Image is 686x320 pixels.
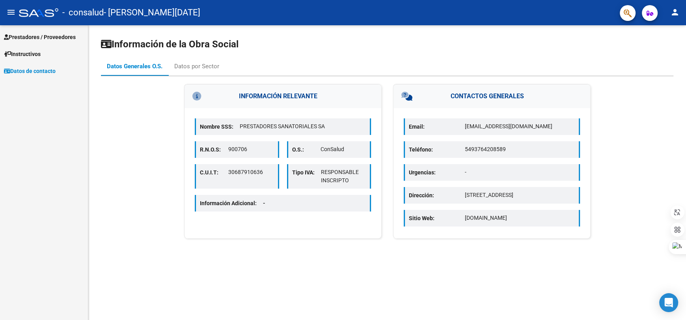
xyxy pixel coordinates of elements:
[670,7,680,17] mat-icon: person
[321,168,366,185] p: RESPONSABLE INSCRIPTO
[228,145,274,153] p: 900706
[62,4,104,21] span: - consalud
[185,84,381,108] h3: INFORMACIÓN RELEVANTE
[409,168,465,177] p: Urgencias:
[101,38,673,51] h1: Información de la Obra Social
[393,84,590,108] h3: CONTACTOS GENERALES
[200,145,228,154] p: R.N.O.S:
[263,200,265,206] span: -
[200,199,272,208] p: Información Adicional:
[465,191,575,199] p: [STREET_ADDRESS]
[409,122,465,131] p: Email:
[4,33,76,41] span: Prestadores / Proveedores
[104,4,200,21] span: - [PERSON_NAME][DATE]
[409,214,465,223] p: Sitio Web:
[200,122,240,131] p: Nombre SSS:
[4,67,56,75] span: Datos de contacto
[465,122,575,131] p: [EMAIL_ADDRESS][DOMAIN_NAME]
[465,145,575,153] p: 5493764208589
[6,7,16,17] mat-icon: menu
[465,214,575,222] p: [DOMAIN_NAME]
[409,145,465,154] p: Teléfono:
[292,145,321,154] p: O.S.:
[4,50,41,58] span: Instructivos
[200,168,228,177] p: C.U.I.T:
[228,168,274,176] p: 30687910636
[107,62,162,71] div: Datos Generales O.S.
[321,145,366,153] p: ConSalud
[240,122,366,131] p: PRESTADORES SANATORIALES SA
[409,191,465,200] p: Dirección:
[292,168,321,177] p: Tipo IVA:
[174,62,219,71] div: Datos por Sector
[465,168,575,176] p: -
[659,293,678,312] div: Open Intercom Messenger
